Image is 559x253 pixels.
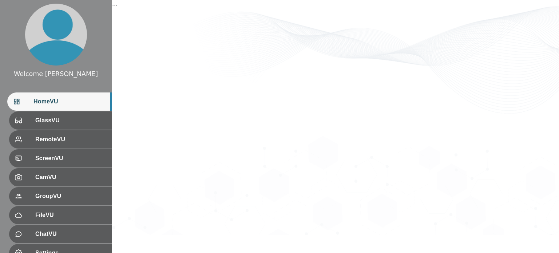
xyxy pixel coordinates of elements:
div: ScreenVU [9,149,112,167]
img: profile.png [25,4,87,66]
span: GlassVU [35,116,106,125]
div: GroupVU [9,187,112,205]
div: HomeVU [7,92,112,111]
div: ChatVU [9,225,112,243]
span: GroupVU [35,192,106,201]
span: ScreenVU [35,154,106,163]
div: RemoteVU [9,130,112,149]
span: RemoteVU [35,135,106,144]
div: FileVU [9,206,112,224]
div: CamVU [9,168,112,186]
div: Welcome [PERSON_NAME] [14,69,98,79]
span: ChatVU [35,230,106,238]
span: HomeVU [33,97,106,106]
div: GlassVU [9,111,112,130]
span: FileVU [35,211,106,220]
span: CamVU [35,173,106,182]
